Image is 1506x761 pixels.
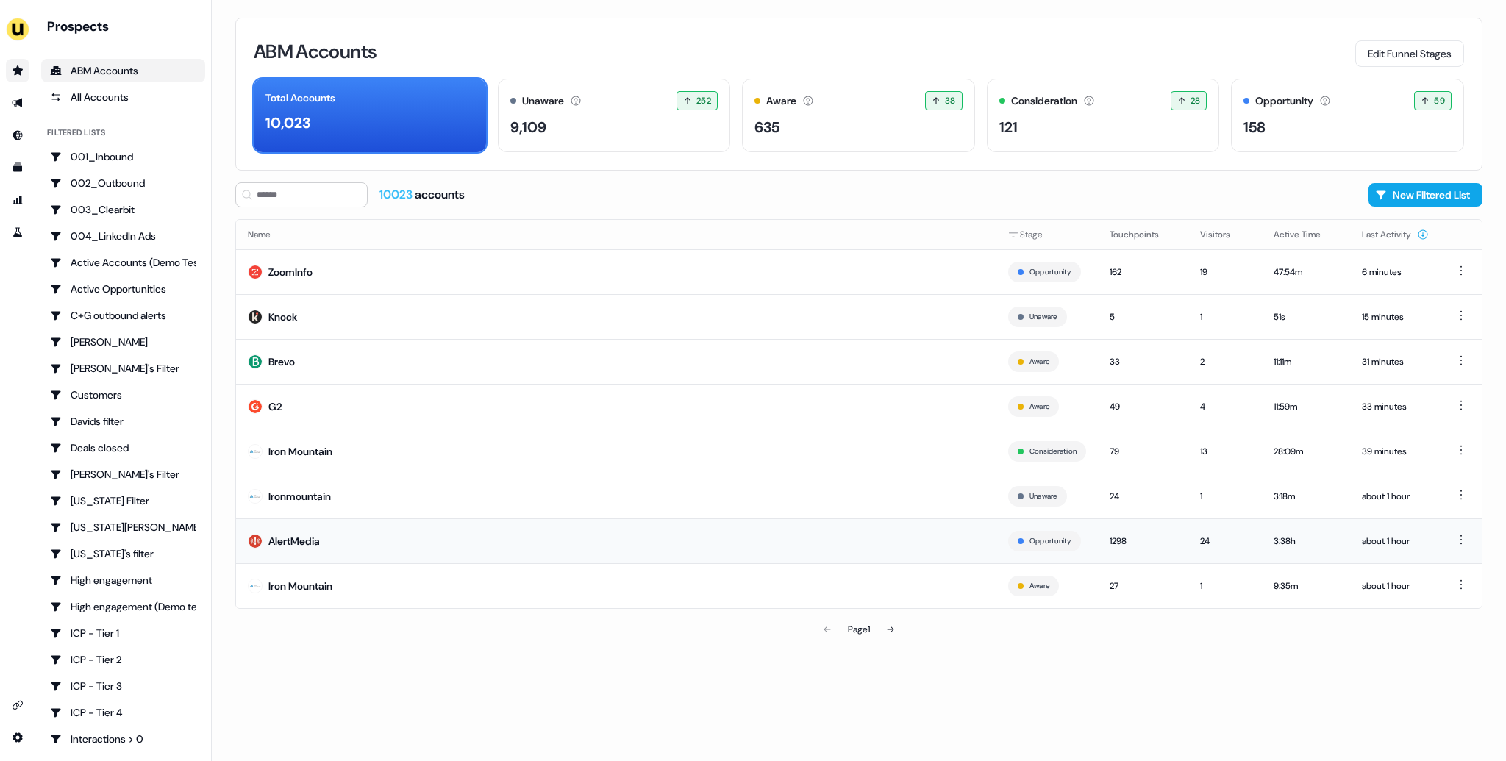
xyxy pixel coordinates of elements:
[41,357,205,380] a: Go to Charlotte's Filter
[1029,535,1071,548] button: Opportunity
[6,726,29,749] a: Go to integrations
[41,621,205,645] a: Go to ICP - Tier 1
[1362,310,1429,324] div: 15 minutes
[41,198,205,221] a: Go to 003_Clearbit
[1243,116,1266,138] div: 158
[50,440,196,455] div: Deals closed
[50,467,196,482] div: [PERSON_NAME]'s Filter
[265,112,310,134] div: 10,023
[1434,93,1445,108] span: 59
[50,732,196,746] div: Interactions > 0
[50,652,196,667] div: ICP - Tier 2
[1200,310,1250,324] div: 1
[1008,227,1086,242] div: Stage
[1362,579,1429,593] div: about 1 hour
[6,221,29,244] a: Go to experiments
[6,91,29,115] a: Go to outbound experience
[1029,265,1071,279] button: Opportunity
[1110,265,1177,279] div: 162
[1255,93,1313,109] div: Opportunity
[41,727,205,751] a: Go to Interactions > 0
[6,693,29,717] a: Go to integrations
[766,93,796,109] div: Aware
[50,90,196,104] div: All Accounts
[50,202,196,217] div: 003_Clearbit
[236,220,996,249] th: Name
[1362,221,1429,248] button: Last Activity
[1362,354,1429,369] div: 31 minutes
[268,444,332,459] div: Iron Mountain
[41,674,205,698] a: Go to ICP - Tier 3
[1110,579,1177,593] div: 27
[522,93,564,109] div: Unaware
[1274,399,1338,414] div: 11:59m
[945,93,956,108] span: 38
[50,599,196,614] div: High engagement (Demo testing)
[1029,355,1049,368] button: Aware
[50,308,196,323] div: C+G outbound alerts
[6,156,29,179] a: Go to templates
[1029,310,1057,324] button: Unaware
[50,573,196,587] div: High engagement
[1200,354,1250,369] div: 2
[41,383,205,407] a: Go to Customers
[1274,221,1338,248] button: Active Time
[1029,490,1057,503] button: Unaware
[1200,399,1250,414] div: 4
[1274,265,1338,279] div: 47:54m
[41,462,205,486] a: Go to Geneviève's Filter
[1362,444,1429,459] div: 39 minutes
[754,116,779,138] div: 635
[268,534,320,549] div: AlertMedia
[47,126,105,139] div: Filtered lists
[41,59,205,82] a: ABM Accounts
[696,93,711,108] span: 252
[268,310,297,324] div: Knock
[41,330,205,354] a: Go to Charlotte Stone
[6,124,29,147] a: Go to Inbound
[1191,93,1201,108] span: 28
[1368,183,1482,207] button: New Filtered List
[268,579,332,593] div: Iron Mountain
[1110,354,1177,369] div: 33
[1110,534,1177,549] div: 1298
[999,116,1018,138] div: 121
[1029,400,1049,413] button: Aware
[379,187,465,203] div: accounts
[1274,354,1338,369] div: 11:11m
[50,176,196,190] div: 002_Outbound
[50,679,196,693] div: ICP - Tier 3
[50,282,196,296] div: Active Opportunities
[41,171,205,195] a: Go to 002_Outbound
[50,335,196,349] div: [PERSON_NAME]
[1274,489,1338,504] div: 3:18m
[1200,489,1250,504] div: 1
[1200,534,1250,549] div: 24
[1110,399,1177,414] div: 49
[41,701,205,724] a: Go to ICP - Tier 4
[50,546,196,561] div: [US_STATE]'s filter
[41,410,205,433] a: Go to Davids filter
[41,145,205,168] a: Go to 001_Inbound
[41,489,205,512] a: Go to Georgia Filter
[6,59,29,82] a: Go to prospects
[50,149,196,164] div: 001_Inbound
[41,304,205,327] a: Go to C+G outbound alerts
[268,265,313,279] div: ZoomInfo
[50,255,196,270] div: Active Accounts (Demo Test)
[50,520,196,535] div: [US_STATE][PERSON_NAME]
[1110,221,1177,248] button: Touchpoints
[1011,93,1077,109] div: Consideration
[254,42,376,61] h3: ABM Accounts
[1200,579,1250,593] div: 1
[1355,40,1464,67] button: Edit Funnel Stages
[50,63,196,78] div: ABM Accounts
[1029,579,1049,593] button: Aware
[1110,489,1177,504] div: 24
[1362,534,1429,549] div: about 1 hour
[1110,444,1177,459] div: 79
[41,515,205,539] a: Go to Georgia Slack
[41,251,205,274] a: Go to Active Accounts (Demo Test)
[1362,265,1429,279] div: 6 minutes
[41,542,205,565] a: Go to Georgia's filter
